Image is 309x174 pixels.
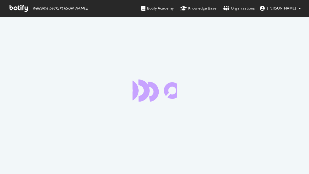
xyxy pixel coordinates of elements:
[32,6,88,11] span: Welcome back, [PERSON_NAME] !
[141,5,174,11] div: Botify Academy
[180,5,216,11] div: Knowledge Base
[223,5,255,11] div: Organizations
[255,3,306,13] button: [PERSON_NAME]
[133,79,177,102] div: animation
[267,6,296,11] span: Joy Kemp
